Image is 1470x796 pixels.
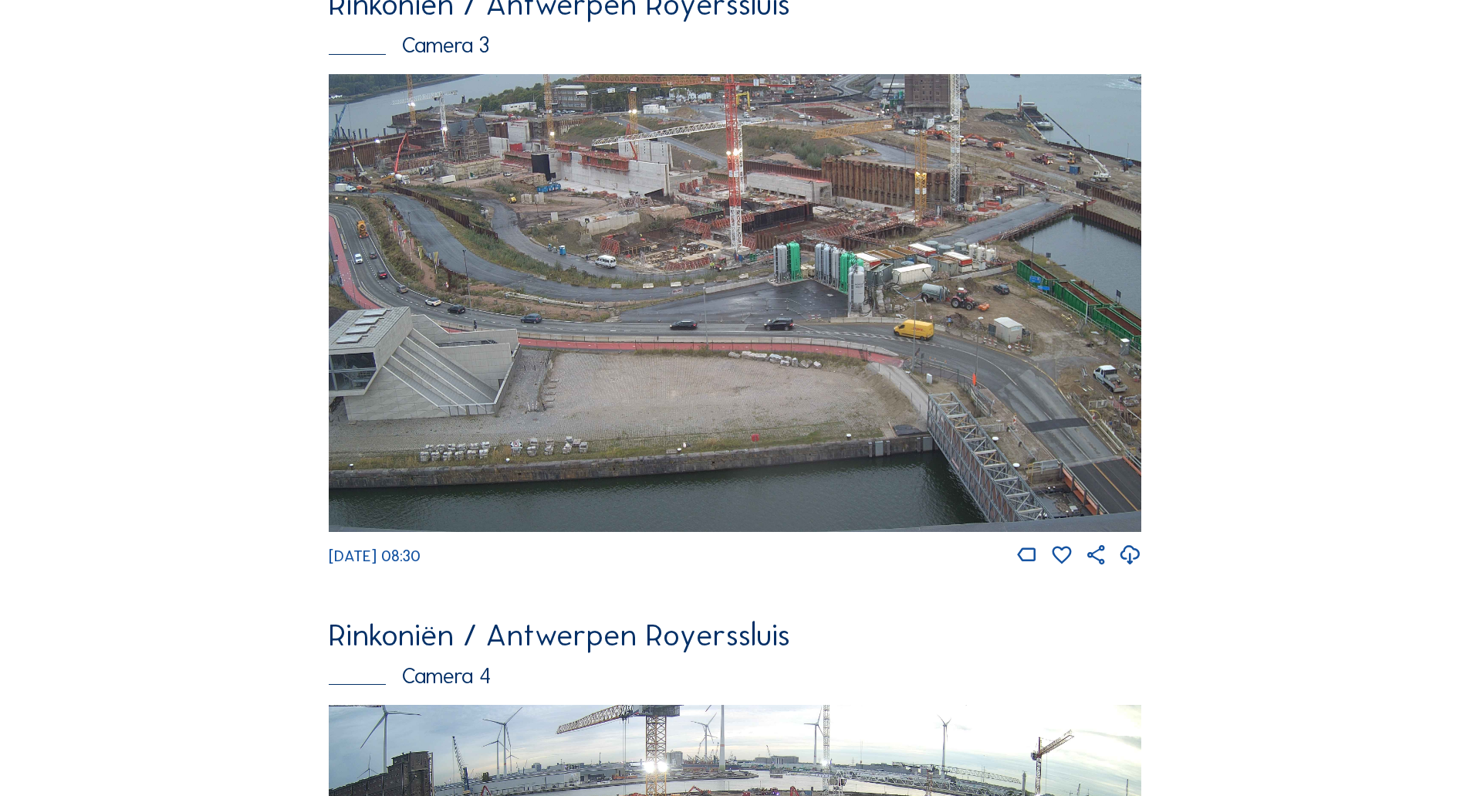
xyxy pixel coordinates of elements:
[329,74,1141,532] img: Image
[329,665,1141,686] div: Camera 4
[329,620,1141,651] div: Rinkoniën / Antwerpen Royerssluis
[329,547,421,565] span: [DATE] 08:30
[329,34,1141,56] div: Camera 3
